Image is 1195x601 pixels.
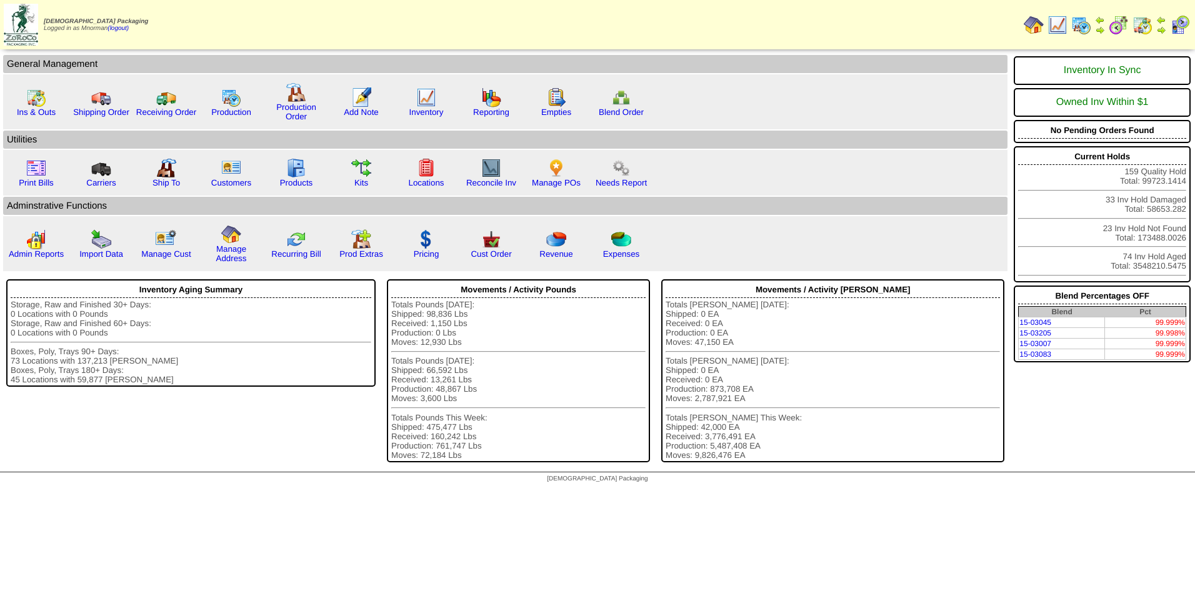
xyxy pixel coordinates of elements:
[409,107,444,117] a: Inventory
[211,107,251,117] a: Production
[391,300,646,460] div: Totals Pounds [DATE]: Shipped: 98,836 Lbs Received: 1,150 Lbs Production: 0 Lbs Moves: 12,930 Lbs...
[1132,15,1152,35] img: calendarinout.gif
[155,229,178,249] img: managecust.png
[73,107,129,117] a: Shipping Order
[666,282,1000,298] div: Movements / Activity [PERSON_NAME]
[221,87,241,107] img: calendarprod.gif
[19,178,54,187] a: Print Bills
[351,87,371,107] img: orders.gif
[3,55,1007,73] td: General Management
[391,282,646,298] div: Movements / Activity Pounds
[1018,288,1186,304] div: Blend Percentages OFF
[471,249,511,259] a: Cust Order
[156,158,176,178] img: factory2.gif
[666,300,1000,460] div: Totals [PERSON_NAME] [DATE]: Shipped: 0 EA Received: 0 EA Production: 0 EA Moves: 47,150 EA Total...
[351,229,371,249] img: prodextras.gif
[539,249,572,259] a: Revenue
[286,82,306,102] img: factory.gif
[1105,328,1186,339] td: 99.998%
[416,229,436,249] img: dollar.gif
[1105,339,1186,349] td: 99.999%
[546,158,566,178] img: po.png
[599,107,644,117] a: Blend Order
[1018,91,1186,114] div: Owned Inv Within $1
[466,178,516,187] a: Reconcile Inv
[1170,15,1190,35] img: calendarcustomer.gif
[1018,149,1186,165] div: Current Holds
[1105,349,1186,360] td: 99.999%
[271,249,321,259] a: Recurring Bill
[416,87,436,107] img: line_graph.gif
[286,229,306,249] img: reconcile.gif
[1018,122,1186,139] div: No Pending Orders Found
[1047,15,1067,35] img: line_graph.gif
[44,18,148,25] span: [DEMOGRAPHIC_DATA] Packaging
[79,249,123,259] a: Import Data
[1105,317,1186,328] td: 99.999%
[532,178,581,187] a: Manage POs
[1156,15,1166,25] img: arrowleft.gif
[44,18,148,32] span: Logged in as Mnorman
[344,107,379,117] a: Add Note
[546,229,566,249] img: pie_chart.png
[91,229,111,249] img: import.gif
[1095,15,1105,25] img: arrowleft.gif
[1019,318,1051,327] a: 15-03045
[1019,329,1051,337] a: 15-03205
[11,300,371,384] div: Storage, Raw and Finished 30+ Days: 0 Locations with 0 Pounds Storage, Raw and Finished 60+ Days:...
[211,178,251,187] a: Customers
[596,178,647,187] a: Needs Report
[26,87,46,107] img: calendarinout.gif
[152,178,180,187] a: Ship To
[611,158,631,178] img: workflow.png
[1071,15,1091,35] img: calendarprod.gif
[156,87,176,107] img: truck2.gif
[416,158,436,178] img: locations.gif
[86,178,116,187] a: Carriers
[1105,307,1186,317] th: Pct
[286,158,306,178] img: cabinet.gif
[9,249,64,259] a: Admin Reports
[91,87,111,107] img: truck.gif
[221,224,241,244] img: home.gif
[351,158,371,178] img: workflow.gif
[1019,339,1051,348] a: 15-03007
[1019,350,1051,359] a: 15-03083
[26,158,46,178] img: invoice2.gif
[1014,146,1191,282] div: 159 Quality Hold Total: 99723.1414 33 Inv Hold Damaged Total: 58653.282 23 Inv Hold Not Found Tot...
[354,178,368,187] a: Kits
[481,229,501,249] img: cust_order.png
[546,87,566,107] img: workorder.gif
[481,158,501,178] img: line_graph2.gif
[611,229,631,249] img: pie_chart2.png
[1018,59,1186,82] div: Inventory In Sync
[91,158,111,178] img: truck3.gif
[107,25,129,32] a: (logout)
[541,107,571,117] a: Empties
[11,282,371,298] div: Inventory Aging Summary
[1019,307,1105,317] th: Blend
[408,178,444,187] a: Locations
[339,249,383,259] a: Prod Extras
[1109,15,1129,35] img: calendarblend.gif
[276,102,316,121] a: Production Order
[473,107,509,117] a: Reporting
[1156,25,1166,35] img: arrowright.gif
[611,87,631,107] img: network.png
[216,244,247,263] a: Manage Address
[141,249,191,259] a: Manage Cust
[1024,15,1044,35] img: home.gif
[603,249,640,259] a: Expenses
[221,158,241,178] img: customers.gif
[414,249,439,259] a: Pricing
[26,229,46,249] img: graph2.png
[3,197,1007,215] td: Adminstrative Functions
[4,4,38,46] img: zoroco-logo-small.webp
[136,107,196,117] a: Receiving Order
[280,178,313,187] a: Products
[547,475,647,482] span: [DEMOGRAPHIC_DATA] Packaging
[3,131,1007,149] td: Utilities
[481,87,501,107] img: graph.gif
[17,107,56,117] a: Ins & Outs
[1095,25,1105,35] img: arrowright.gif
